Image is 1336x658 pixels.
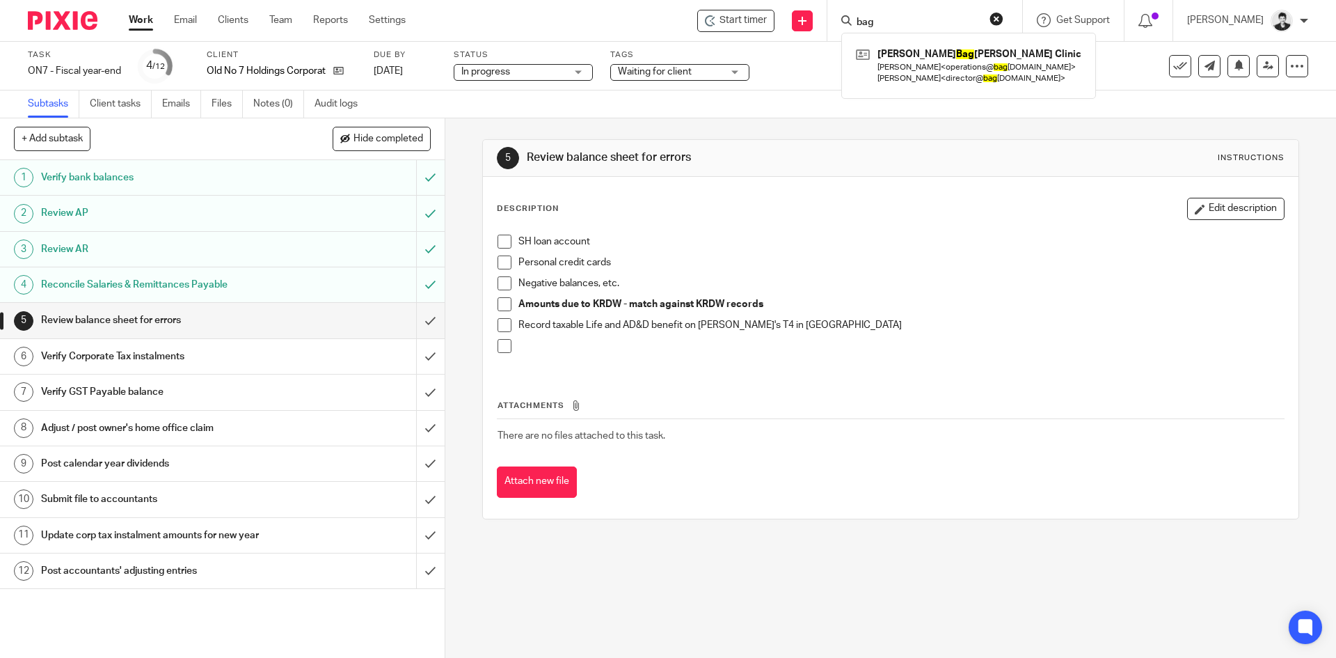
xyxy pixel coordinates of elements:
[152,63,165,70] small: /12
[162,91,201,118] a: Emails
[14,454,33,473] div: 9
[253,91,304,118] a: Notes (0)
[28,64,121,78] div: ON7 - Fiscal year-end
[333,127,431,150] button: Hide completed
[518,299,763,309] strong: Amounts due to KRDW - match against KRDW records
[41,274,282,295] h1: Reconcile Salaries & Remittances Payable
[41,418,282,439] h1: Adjust / post owner's home office claim
[1187,13,1264,27] p: [PERSON_NAME]
[41,346,282,367] h1: Verify Corporate Tax instalments
[28,49,121,61] label: Task
[497,203,559,214] p: Description
[618,67,692,77] span: Waiting for client
[1056,15,1110,25] span: Get Support
[41,203,282,224] h1: Review AP
[14,382,33,402] div: 7
[497,147,519,169] div: 5
[461,67,510,77] span: In progress
[41,167,282,188] h1: Verify bank balances
[518,235,1283,249] p: SH loan account
[374,66,403,76] span: [DATE]
[28,91,79,118] a: Subtasks
[218,13,248,27] a: Clients
[212,91,243,118] a: Files
[146,58,165,74] div: 4
[14,526,33,545] div: 11
[518,276,1283,290] p: Negative balances, etc.
[315,91,368,118] a: Audit logs
[497,467,577,498] button: Attach new file
[610,49,749,61] label: Tags
[1187,198,1285,220] button: Edit description
[90,91,152,118] a: Client tasks
[129,13,153,27] a: Work
[207,64,326,78] p: Old No 7 Holdings Corporation
[14,561,33,581] div: 12
[989,12,1003,26] button: Clear
[498,431,665,441] span: There are no files attached to this task.
[697,10,774,32] div: Old No 7 Holdings Corporation - ON7 - Fiscal year-end
[28,11,97,30] img: Pixie
[1271,10,1293,32] img: squarehead.jpg
[14,311,33,331] div: 5
[498,402,564,409] span: Attachments
[14,127,90,150] button: + Add subtask
[14,418,33,438] div: 8
[41,382,282,402] h1: Verify GST Payable balance
[855,17,980,29] input: Search
[374,49,436,61] label: Due by
[269,13,292,27] a: Team
[41,561,282,581] h1: Post accountants' adjusting entries
[454,49,593,61] label: Status
[1218,152,1285,164] div: Instructions
[14,240,33,259] div: 3
[527,150,921,165] h1: Review balance sheet for errors
[14,489,33,509] div: 10
[14,275,33,295] div: 4
[518,256,1283,269] p: Personal credit cards
[353,134,423,145] span: Hide completed
[14,168,33,187] div: 1
[41,525,282,546] h1: Update corp tax instalment amounts for new year
[41,489,282,510] h1: Submit file to accountants
[719,13,767,28] span: Start timer
[518,318,1283,332] p: Record taxable Life and AD&D benefit on [PERSON_NAME]'s T4 in [GEOGRAPHIC_DATA]
[14,347,33,366] div: 6
[207,49,356,61] label: Client
[41,453,282,474] h1: Post calendar year dividends
[174,13,197,27] a: Email
[41,310,282,331] h1: Review balance sheet for errors
[313,13,348,27] a: Reports
[41,239,282,260] h1: Review AR
[14,204,33,224] div: 2
[369,13,406,27] a: Settings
